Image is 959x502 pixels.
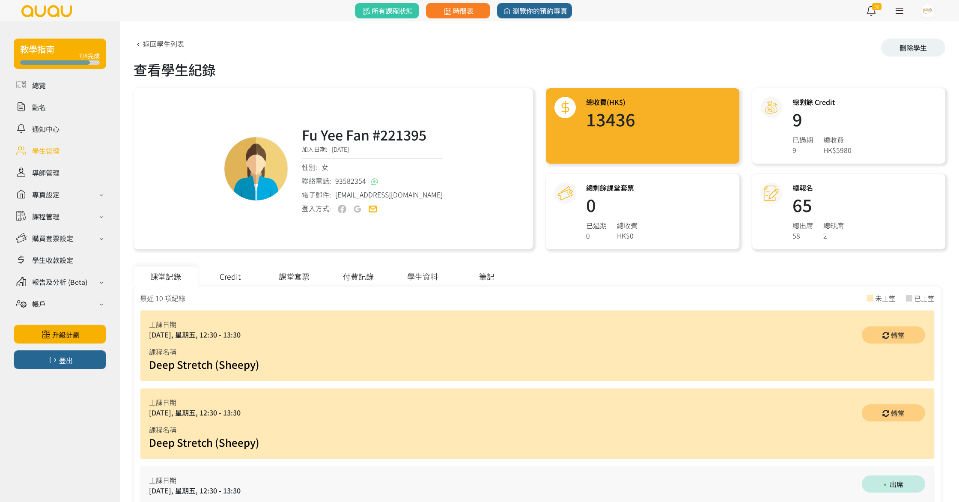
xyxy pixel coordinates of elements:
[149,397,259,407] div: 上課日期
[586,182,637,193] h3: 總剩餘課堂套票
[390,266,455,287] div: 學生資料
[332,145,349,153] span: [DATE]
[149,319,259,329] div: 上課日期
[369,205,377,213] img: user-email-on.png
[326,266,390,287] div: 付費記錄
[149,424,259,435] div: 課程名稱
[302,189,443,200] div: 電子郵件:
[353,205,362,213] img: user-google-off.png
[442,6,474,16] span: 時間表
[881,39,945,57] div: 刪除學生
[302,176,443,186] div: 聯絡電話:
[861,326,926,344] a: 轉堂
[558,186,573,201] img: courseCredit@2x.png
[914,293,935,303] div: 已上堂
[792,230,813,241] div: 58
[823,230,844,241] div: 2
[586,230,607,241] div: 0
[586,97,635,107] h3: 總收費(HK$)
[134,39,184,49] a: 返回學生列表
[617,220,637,230] div: 總收費
[335,189,443,200] span: [EMAIL_ADDRESS][DOMAIN_NAME]
[792,97,852,107] h3: 總剩餘 Credit
[558,100,573,115] img: total@2x.png
[149,347,259,357] div: 課程名稱
[792,134,813,145] div: 已過期
[764,186,779,201] img: attendance@2x.png
[823,134,852,145] div: 總收費
[586,196,637,213] h1: 0
[355,3,419,18] a: 所有課程狀態
[792,111,852,128] h1: 9
[302,162,443,172] div: 性別:
[823,220,844,230] div: 總缺席
[134,266,198,287] div: 課堂記錄
[149,329,259,340] div: [DATE], 星期五, 12:30 - 13:30
[140,293,185,303] div: 最近 10 項紀錄
[14,350,106,369] button: 登出
[14,325,106,344] a: 升級計劃
[764,100,779,115] img: credit@2x.png
[134,59,945,80] div: 查看學生紀錄
[361,6,413,16] span: 所有課程狀態
[792,182,844,193] h3: 總報名
[21,5,73,17] img: logo.svg
[302,124,443,145] h3: Fu Yee Fan #221395
[32,299,46,309] div: 帳戶
[861,404,926,422] a: 轉堂
[149,357,259,372] a: Deep Stretch (Sheepy)
[149,475,259,485] div: 上課日期
[872,3,882,10] span: 30
[32,277,87,287] div: 報告及分析 (Beta)
[302,145,443,158] div: 加入日期:
[823,145,852,155] div: HK$5980
[586,111,635,128] h1: 13436
[426,3,490,18] a: 時間表
[322,162,328,172] span: 女
[338,205,346,213] img: user-fb-off.png
[149,407,259,418] div: [DATE], 星期五, 12:30 - 13:30
[262,266,326,287] div: 課堂套票
[617,230,637,241] div: HK$0
[497,3,572,18] a: 瀏覽你的預約專頁
[302,203,331,214] div: 登入方式:
[861,475,926,493] a: 出席
[335,176,366,186] span: 93582354
[32,189,60,200] div: 專頁設定
[149,435,259,450] a: Deep Stretch (Sheepy)
[149,485,259,496] div: [DATE], 星期五, 12:30 - 13:30
[792,220,813,230] div: 總出席
[198,266,262,287] div: Credit
[792,145,813,155] div: 9
[455,266,519,287] div: 筆記
[371,178,378,185] img: whatsapp@2x.png
[32,211,60,221] div: 課程管理
[32,233,73,243] div: 購買套票設定
[586,220,607,230] div: 已過期
[792,196,844,213] h1: 65
[875,293,896,303] div: 未上堂
[502,6,567,16] span: 瀏覽你的預約專頁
